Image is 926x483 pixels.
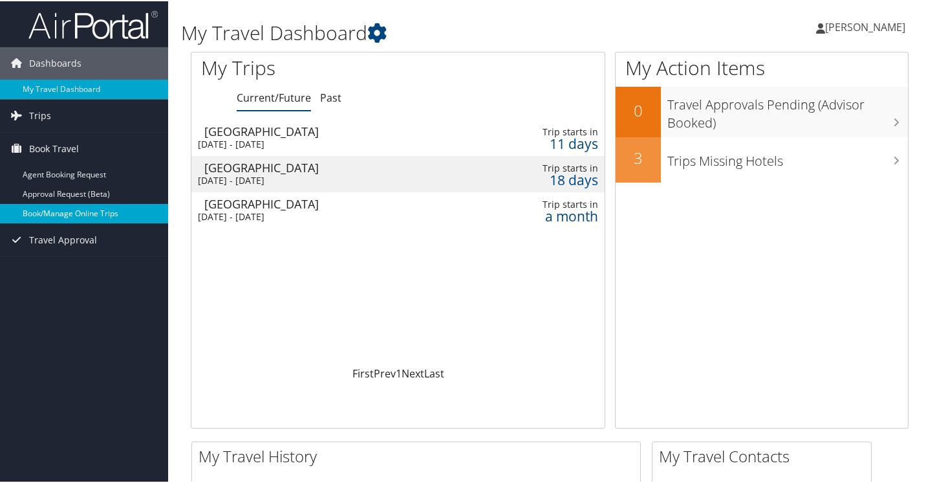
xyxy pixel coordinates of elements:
[513,209,598,221] div: a month
[29,223,97,255] span: Travel Approval
[29,46,81,78] span: Dashboards
[201,53,423,80] h1: My Trips
[667,144,908,169] h3: Trips Missing Hotels
[198,174,466,185] div: [DATE] - [DATE]
[616,146,661,168] h2: 3
[659,444,871,466] h2: My Travel Contacts
[204,161,473,172] div: [GEOGRAPHIC_DATA]
[374,365,396,379] a: Prev
[616,85,908,135] a: 0Travel Approvals Pending (Advisor Booked)
[198,137,466,149] div: [DATE] - [DATE]
[513,137,598,148] div: 11 days
[616,136,908,181] a: 3Trips Missing Hotels
[237,89,311,104] a: Current/Future
[616,53,908,80] h1: My Action Items
[424,365,444,379] a: Last
[204,124,473,136] div: [GEOGRAPHIC_DATA]
[825,19,905,33] span: [PERSON_NAME]
[181,18,673,45] h1: My Travel Dashboard
[513,125,598,137] div: Trip starts in
[396,365,402,379] a: 1
[352,365,374,379] a: First
[513,197,598,209] div: Trip starts in
[204,197,473,208] div: [GEOGRAPHIC_DATA]
[199,444,640,466] h2: My Travel History
[513,161,598,173] div: Trip starts in
[28,8,158,39] img: airportal-logo.png
[616,98,661,120] h2: 0
[402,365,424,379] a: Next
[667,88,908,131] h3: Travel Approvals Pending (Advisor Booked)
[816,6,918,45] a: [PERSON_NAME]
[29,98,51,131] span: Trips
[320,89,341,104] a: Past
[29,131,79,164] span: Book Travel
[513,173,598,185] div: 18 days
[198,210,466,221] div: [DATE] - [DATE]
